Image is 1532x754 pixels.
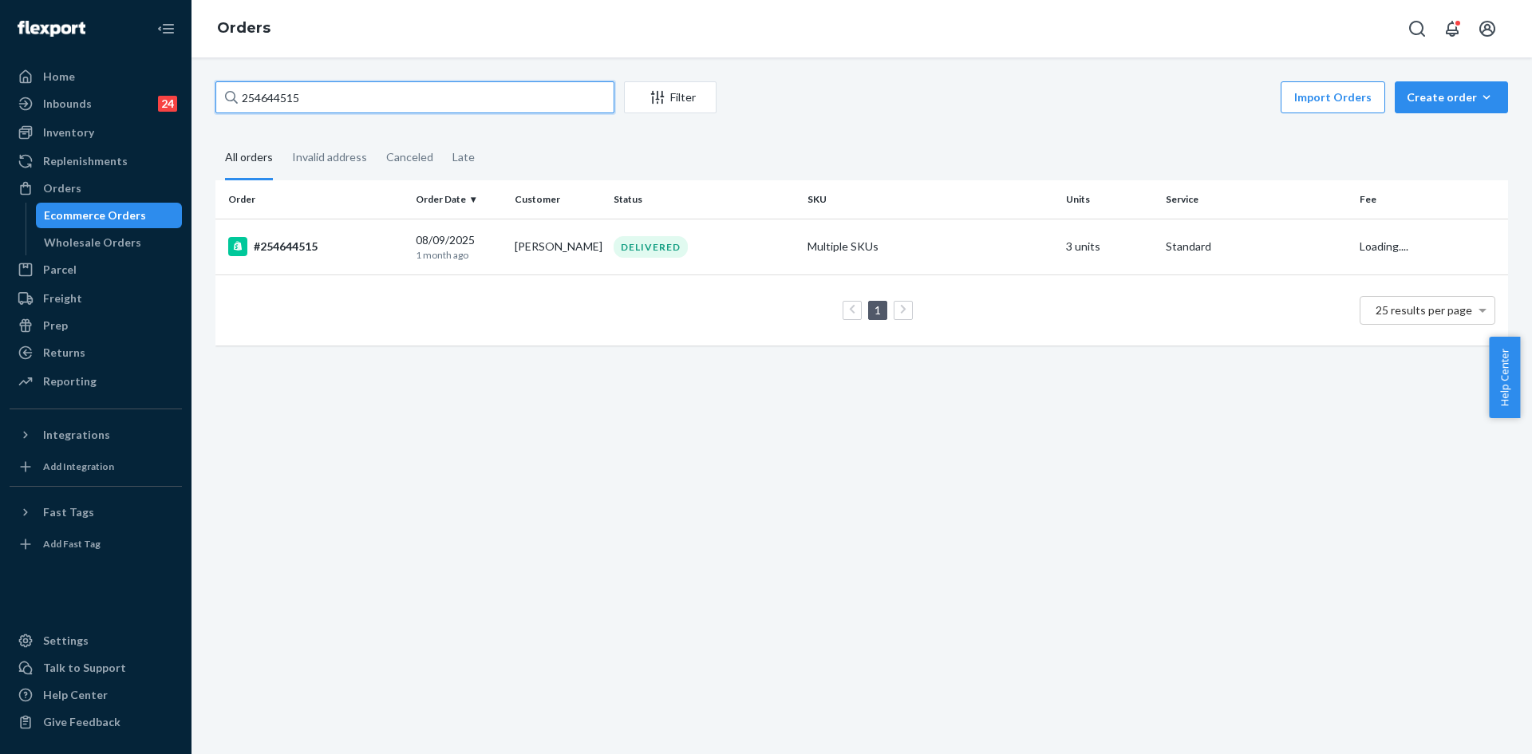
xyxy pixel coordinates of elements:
[801,180,1060,219] th: SKU
[43,537,101,551] div: Add Fast Tag
[43,504,94,520] div: Fast Tags
[508,219,607,274] td: [PERSON_NAME]
[36,230,183,255] a: Wholesale Orders
[43,633,89,649] div: Settings
[10,454,182,480] a: Add Integration
[43,262,77,278] div: Parcel
[43,373,97,389] div: Reporting
[1471,13,1503,45] button: Open account menu
[43,290,82,306] div: Freight
[10,499,182,525] button: Fast Tags
[10,531,182,557] a: Add Fast Tag
[43,124,94,140] div: Inventory
[409,180,508,219] th: Order Date
[10,120,182,145] a: Inventory
[1166,239,1347,255] p: Standard
[10,340,182,365] a: Returns
[10,176,182,201] a: Orders
[43,153,128,169] div: Replenishments
[44,235,141,251] div: Wholesale Orders
[452,136,475,178] div: Late
[10,148,182,174] a: Replenishments
[10,286,182,311] a: Freight
[624,81,717,113] button: Filter
[10,628,182,653] a: Settings
[1376,303,1472,317] span: 25 results per page
[416,248,502,262] p: 1 month ago
[1407,89,1496,105] div: Create order
[228,237,403,256] div: #254644515
[1489,337,1520,418] button: Help Center
[43,714,120,730] div: Give Feedback
[801,219,1060,274] td: Multiple SKUs
[871,303,884,317] a: Page 1 is your current page
[43,427,110,443] div: Integrations
[217,19,270,37] a: Orders
[607,180,801,219] th: Status
[416,232,502,262] div: 08/09/2025
[43,69,75,85] div: Home
[43,687,108,703] div: Help Center
[10,91,182,116] a: Inbounds24
[10,655,182,681] a: Talk to Support
[215,180,409,219] th: Order
[10,257,182,282] a: Parcel
[1401,13,1433,45] button: Open Search Box
[292,136,367,178] div: Invalid address
[10,64,182,89] a: Home
[625,89,716,105] div: Filter
[43,345,85,361] div: Returns
[10,709,182,735] button: Give Feedback
[1060,180,1159,219] th: Units
[614,236,688,258] div: DELIVERED
[43,96,92,112] div: Inbounds
[10,682,182,708] a: Help Center
[225,136,273,180] div: All orders
[36,203,183,228] a: Ecommerce Orders
[43,318,68,334] div: Prep
[43,180,81,196] div: Orders
[1395,81,1508,113] button: Create order
[1353,180,1508,219] th: Fee
[1060,219,1159,274] td: 3 units
[1281,81,1385,113] button: Import Orders
[150,13,182,45] button: Close Navigation
[18,21,85,37] img: Flexport logo
[215,81,614,113] input: Search orders
[158,96,177,112] div: 24
[10,422,182,448] button: Integrations
[1159,180,1353,219] th: Service
[44,207,146,223] div: Ecommerce Orders
[204,6,283,52] ol: breadcrumbs
[1436,13,1468,45] button: Open notifications
[43,460,114,473] div: Add Integration
[10,369,182,394] a: Reporting
[10,313,182,338] a: Prep
[386,136,433,178] div: Canceled
[515,192,601,206] div: Customer
[1353,219,1508,274] td: Loading....
[43,660,126,676] div: Talk to Support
